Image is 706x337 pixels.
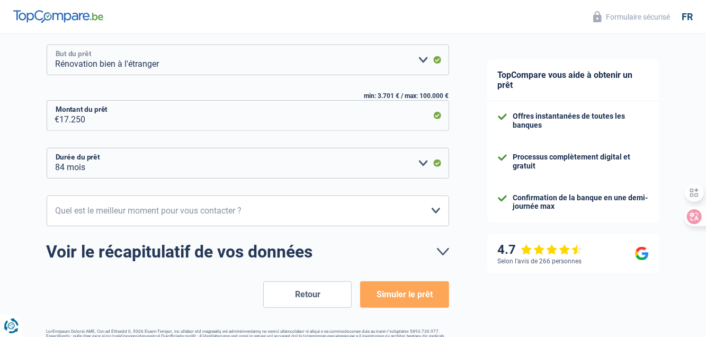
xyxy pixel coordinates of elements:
[587,8,676,25] button: Formulaire sécurisé
[513,193,649,211] div: Confirmation de la banque en une demi-journée max
[263,281,352,308] button: Retour
[498,258,582,265] div: Selon l’avis de 266 personnes
[513,153,649,171] div: Processus complètement digital et gratuit
[47,92,449,100] div: min: 3.701 € / max: 100.000 €
[47,243,449,260] a: Voir le récapitulatif de vos données
[682,11,693,23] div: fr
[487,59,659,101] div: TopCompare vous aide à obtenir un prêt
[513,112,649,130] div: Offres instantanées de toutes les banques
[13,10,103,23] img: TopCompare Logo
[47,100,60,131] span: €
[360,281,449,308] button: Simuler le prêt
[498,242,583,258] div: 4.7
